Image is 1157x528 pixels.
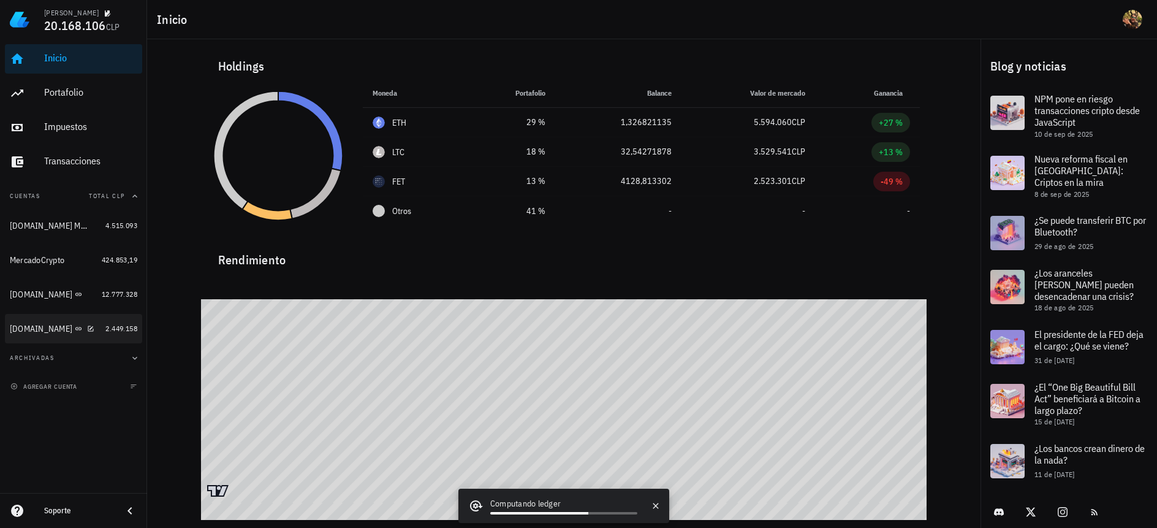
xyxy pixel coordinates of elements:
span: 4.515.093 [105,221,137,230]
div: [PERSON_NAME] [44,8,99,18]
a: Transacciones [5,147,142,177]
a: [DOMAIN_NAME] Margin 4.515.093 [5,211,142,240]
div: 4128,813302 [565,175,672,188]
div: LTC-icon [373,146,385,158]
a: Portafolio [5,78,142,108]
span: 2.523.301 [754,175,792,186]
div: -49 % [881,175,903,188]
span: Nueva reforma fiscal en [GEOGRAPHIC_DATA]: Criptos en la mira [1034,153,1128,188]
div: Holdings [208,47,920,86]
span: Otros [392,205,411,218]
a: ¿El “One Big Beautiful Bill Act” beneficiará a Bitcoin a largo plazo? 15 de [DATE] [981,374,1157,434]
div: LTC [392,146,405,158]
span: 11 de [DATE] [1034,470,1075,479]
img: LedgiFi [10,10,29,29]
span: 3.529.541 [754,146,792,157]
div: FET [392,175,406,188]
span: Total CLP [89,192,125,200]
div: Rendimiento [208,240,920,270]
th: Portafolio [466,78,555,108]
a: Impuestos [5,113,142,142]
a: ¿Los aranceles [PERSON_NAME] pueden desencadenar una crisis? 18 de ago de 2025 [981,260,1157,320]
span: - [669,205,672,216]
a: El presidente de la FED deja el cargo: ¿Qué se viene? 31 de [DATE] [981,320,1157,374]
span: - [907,205,910,216]
span: 2.449.158 [105,324,137,333]
div: +13 % [879,146,903,158]
a: [DOMAIN_NAME] 2.449.158 [5,314,142,343]
span: CLP [106,21,120,33]
div: 41 % [476,205,545,218]
div: Impuestos [44,121,137,132]
div: 32,54271878 [565,145,672,158]
div: Blog y noticias [981,47,1157,86]
a: ¿Se puede transferir BTC por Bluetooth? 29 de ago de 2025 [981,206,1157,260]
button: Archivadas [5,343,142,373]
span: ¿Los aranceles [PERSON_NAME] pueden desencadenar una crisis? [1034,267,1134,302]
a: ¿Los bancos crean dinero de la nada? 11 de [DATE] [981,434,1157,488]
div: ETH [392,117,407,129]
span: 424.853,19 [102,255,137,264]
span: ¿El “One Big Beautiful Bill Act” beneficiará a Bitcoin a largo plazo? [1034,381,1140,416]
div: +27 % [879,117,903,129]
span: 8 de sep de 2025 [1034,189,1089,199]
span: ¿Se puede transferir BTC por Bluetooth? [1034,214,1146,238]
th: Valor de mercado [681,78,815,108]
button: CuentasTotal CLP [5,182,142,211]
div: avatar [1123,10,1142,29]
div: FET-icon [373,175,385,188]
a: Nueva reforma fiscal en [GEOGRAPHIC_DATA]: Criptos en la mira 8 de sep de 2025 [981,146,1157,206]
div: Transacciones [44,155,137,167]
th: Moneda [363,78,467,108]
button: agregar cuenta [7,380,83,392]
div: [DOMAIN_NAME] [10,324,72,334]
a: NPM pone en riesgo transacciones cripto desde JavaScript 10 de sep de 2025 [981,86,1157,146]
span: 29 de ago de 2025 [1034,242,1094,251]
span: 20.168.106 [44,17,106,34]
div: Computando ledger [490,497,637,512]
span: - [802,205,805,216]
div: Soporte [44,506,113,516]
span: CLP [792,117,805,128]
div: [DOMAIN_NAME] Margin [10,221,88,231]
div: Portafolio [44,86,137,98]
th: Balance [555,78,681,108]
span: NPM pone en riesgo transacciones cripto desde JavaScript [1034,93,1140,128]
span: 15 de [DATE] [1034,417,1075,426]
h1: Inicio [157,10,192,29]
span: El presidente de la FED deja el cargo: ¿Qué se viene? [1034,328,1144,352]
div: Inicio [44,52,137,64]
span: 18 de ago de 2025 [1034,303,1094,312]
div: 29 % [476,116,545,129]
div: ETH-icon [373,117,385,129]
div: 1,326821135 [565,116,672,129]
div: MercadoCrypto [10,255,64,266]
span: 31 de [DATE] [1034,356,1075,365]
span: ¿Los bancos crean dinero de la nada? [1034,442,1145,466]
a: [DOMAIN_NAME] 12.777.328 [5,280,142,309]
div: 13 % [476,175,545,188]
a: Inicio [5,44,142,74]
div: 18 % [476,145,545,158]
span: CLP [792,175,805,186]
a: MercadoCrypto 424.853,19 [5,245,142,275]
div: [DOMAIN_NAME] [10,289,72,300]
span: Ganancia [874,88,910,98]
span: 10 de sep de 2025 [1034,129,1093,139]
a: Charting by TradingView [207,485,229,497]
span: CLP [792,146,805,157]
span: 12.777.328 [102,289,137,299]
span: agregar cuenta [13,383,77,391]
span: 5.594.060 [754,117,792,128]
